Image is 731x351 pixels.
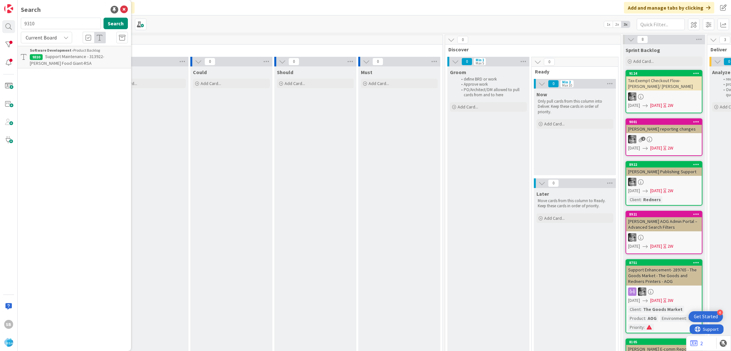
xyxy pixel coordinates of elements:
span: Discover [448,46,613,53]
span: 0 [548,179,559,187]
a: 9001[PERSON_NAME] reporting changesKS[DATE][DATE]2W [626,118,702,156]
div: 2W [668,187,673,194]
span: 0 [372,58,383,65]
a: 2 [690,339,703,347]
div: Redners [642,196,662,203]
span: Add Card... [544,121,565,127]
p: Move cards from this column to Ready. Keep these cards in order of priority. [538,198,612,209]
div: Open Get Started checklist, remaining modules: 4 [689,311,723,322]
span: [DATE] [628,243,640,250]
div: 9001 [626,119,702,125]
span: Add Card... [544,215,565,221]
div: 4 [717,310,723,315]
span: Groom [450,69,466,75]
b: Software Development › [30,48,73,53]
div: 8921[PERSON_NAME] AOG Admin Portal – Advanced Search Filters [626,211,702,231]
div: 8751Support Enhancement- 289765 - The Goods Market - The Goods and Redners Printers - AOG [626,260,702,286]
div: KS [626,178,702,186]
input: Quick Filter... [637,19,685,30]
div: 8921 [626,211,702,217]
div: 9124Tax-Exempt Checkout Flow- [PERSON_NAME]/ [PERSON_NAME] [626,71,702,90]
div: Product [628,315,645,322]
li: Approve work [458,82,526,87]
img: KS [628,178,636,186]
span: Add Card... [201,81,221,86]
div: [PERSON_NAME] Publishing Support [626,167,702,176]
div: 3W [668,297,673,304]
span: Current Board [26,34,57,41]
img: KS [628,92,636,101]
span: : [641,306,642,313]
div: [PERSON_NAME] AOG Admin Portal – Advanced Search Filters [626,217,702,231]
img: KS [638,287,646,296]
div: KS [626,233,702,242]
a: 8922[PERSON_NAME] Publishing SupportKS[DATE][DATE]2WClient:Redners [626,161,702,206]
span: : [644,324,645,331]
p: Only pull cards from this column into Deliver. Keep these cards in order of priority. [538,99,612,115]
div: Add and manage tabs by clicking [624,2,714,13]
span: 1x [604,21,613,28]
span: [DATE] [650,102,662,109]
img: KS [628,135,636,143]
div: 8751 [626,260,702,266]
span: Must [361,69,372,75]
div: Max 10 [562,84,572,87]
div: KS [626,92,702,101]
span: Add Card... [633,58,654,64]
div: KS [626,135,702,143]
div: Product Backlog [30,47,128,53]
span: Later [536,191,549,197]
span: 0 [457,36,468,44]
span: 0 [544,58,555,66]
span: [DATE] [650,297,662,304]
span: [DATE] [650,145,662,151]
span: : [645,315,646,322]
div: [PERSON_NAME] reporting changes [626,125,702,133]
div: 8921 [629,212,702,217]
span: Ready [535,68,610,75]
img: Visit kanbanzone.com [4,4,13,13]
div: 8751 [629,261,702,265]
div: Get Started [694,313,718,320]
div: 2W [668,145,673,151]
div: 9001[PERSON_NAME] reporting changes [626,119,702,133]
div: Web [687,315,699,322]
div: Max 5 [476,62,484,65]
span: Sprint Backlog [626,47,660,53]
span: Analyze [712,69,730,75]
span: 2x [613,21,621,28]
span: Support [13,1,29,9]
a: Software Development ›Product Backlog9310Support Maintenance - 313922- [PERSON_NAME] Food Giant-RSA [18,46,131,68]
span: [DATE] [628,297,640,304]
div: 2W [668,102,673,109]
div: KS [626,287,702,296]
span: : [641,196,642,203]
div: Min 1 [476,58,484,62]
span: 0 [288,58,299,65]
li: define BRD or work [458,77,526,82]
div: 8105 [626,339,702,345]
img: KS [628,233,636,242]
div: Client [628,196,641,203]
div: 8922[PERSON_NAME] Publishing Support [626,162,702,176]
a: 8751Support Enhancement- 289765 - The Goods Market - The Goods and Redners Printers - AOGKS[DATE]... [626,259,702,333]
li: PO/Architect/DM allowed to pull cards from and to here [458,87,526,98]
span: 0 [461,58,472,65]
span: [DATE] [628,102,640,109]
div: 8922 [626,162,702,167]
a: 8921[PERSON_NAME] AOG Admin Portal – Advanced Search FiltersKS[DATE][DATE]2W [626,211,702,254]
span: [DATE] [650,243,662,250]
img: avatar [4,338,13,347]
div: 9124 [626,71,702,76]
span: Support Maintenance - 313922- [PERSON_NAME] Food Giant-RSA [30,54,104,66]
span: 8 [637,36,648,43]
span: Now [536,91,547,98]
div: Environment [660,315,686,322]
span: : [686,315,687,322]
span: Add Card... [285,81,305,86]
span: 3 [719,36,730,44]
span: Add Card... [369,81,389,86]
div: 9124 [629,71,702,76]
div: Priority [628,324,644,331]
div: 8105 [629,340,702,344]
